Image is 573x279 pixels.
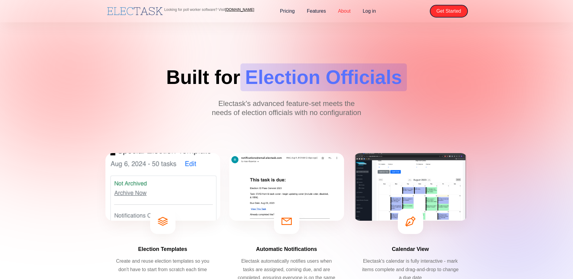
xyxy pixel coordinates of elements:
a: [DOMAIN_NAME] [225,8,254,12]
p: Create and reuse election templates so you don't have to start from scratch each time [113,257,213,273]
h1: Built for [166,63,407,91]
a: Log in [357,5,382,18]
h4: Election Templates [138,245,187,253]
h4: Calendar View [392,245,429,253]
a: Features [301,5,332,18]
span: Election Officials [240,63,407,91]
p: Looking for poll worker software? Visit [164,8,254,11]
a: Pricing [274,5,301,18]
a: home [105,6,164,17]
a: About [332,5,357,18]
a: Get Started [430,5,468,18]
p: Electask's advanced feature-set meets the needs of election officials with no configuration [211,99,362,117]
h4: Automatic Notifications [256,245,317,253]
